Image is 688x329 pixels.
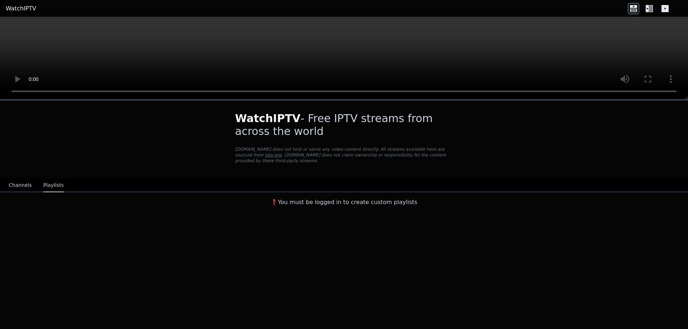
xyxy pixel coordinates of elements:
[43,179,64,192] button: Playlists
[6,4,36,13] a: WatchIPTV
[224,198,464,207] h3: ❗️You must be logged in to create custom playlists
[9,179,32,192] button: Channels
[235,112,301,125] span: WatchIPTV
[235,146,453,164] p: [DOMAIN_NAME] does not host or serve any video content directly. All streams available here are s...
[235,112,453,138] h1: - Free IPTV streams from across the world
[265,153,282,158] a: iptv-org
